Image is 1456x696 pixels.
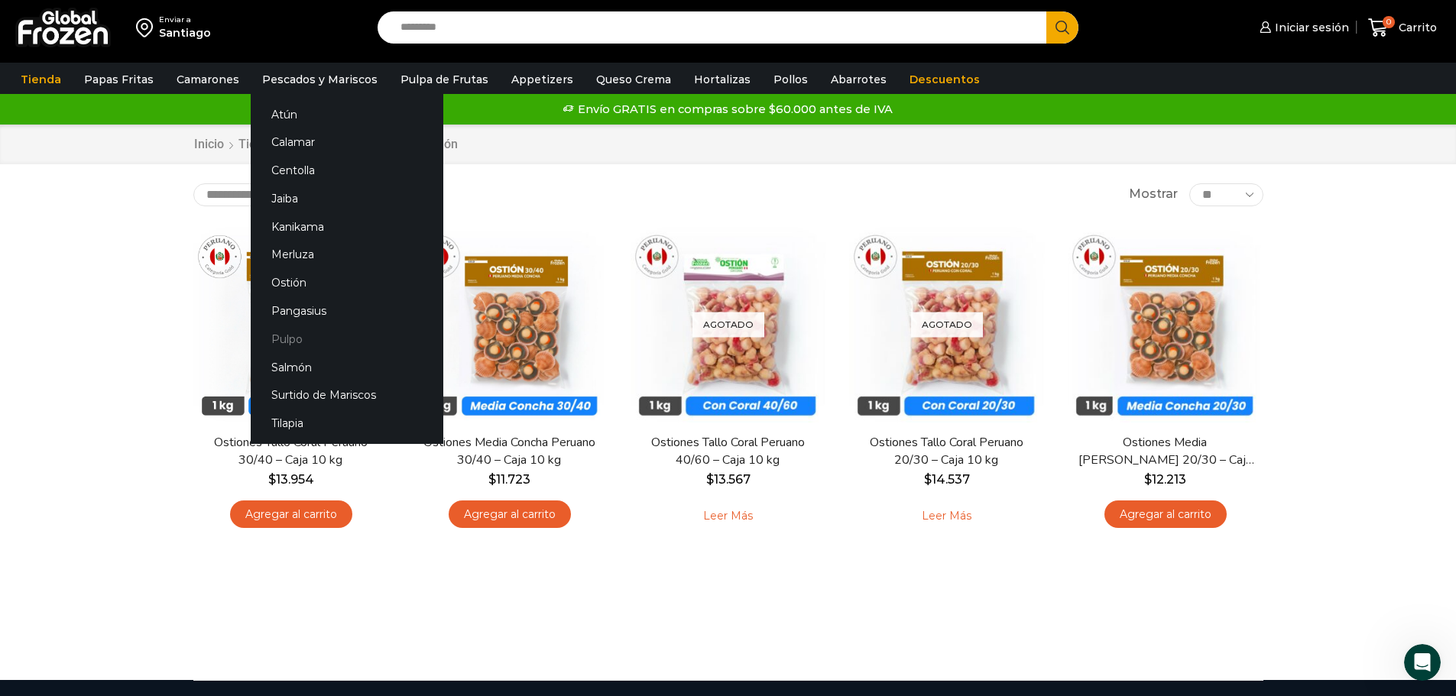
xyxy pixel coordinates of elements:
img: address-field-icon.svg [136,15,159,40]
a: Leé más sobre “Ostiones Tallo Coral Peruano 20/30 - Caja 10 kg” [898,500,995,533]
span: $ [1144,472,1152,487]
a: Pangasius [251,297,443,325]
a: Agregar al carrito: “Ostiones Tallo Coral Peruano 30/40 - Caja 10 kg” [230,500,352,529]
span: $ [706,472,714,487]
a: Calamar [251,128,443,157]
span: $ [924,472,932,487]
a: Inicio [193,136,225,154]
span: Mostrar [1129,186,1178,203]
a: Pescados y Mariscos [255,65,385,94]
a: Pulpo [251,325,443,353]
span: Carrito [1395,20,1437,35]
bdi: 13.954 [268,472,314,487]
a: Atún [251,100,443,128]
a: Merluza [251,241,443,269]
a: Descuentos [902,65,987,94]
bdi: 12.213 [1144,472,1186,487]
a: Ostiones Media [PERSON_NAME] 20/30 – Caja 10 kg [1077,434,1253,469]
a: Leé más sobre “Ostiones Tallo Coral Peruano 40/60 - Caja 10 kg” [679,500,777,533]
div: Enviar a [159,15,211,25]
a: Pollos [766,65,816,94]
a: Hortalizas [686,65,758,94]
span: $ [488,472,496,487]
a: Tienda [238,136,277,154]
select: Pedido de la tienda [193,183,388,206]
iframe: Intercom live chat [1404,644,1441,681]
a: Iniciar sesión [1256,12,1349,43]
a: Agregar al carrito: “Ostiones Media Concha Peruano 30/40 - Caja 10 kg” [449,500,571,529]
button: Search button [1046,11,1078,44]
a: Tienda [13,65,69,94]
a: Queso Crema [589,65,679,94]
a: Pulpa de Frutas [393,65,496,94]
span: Iniciar sesión [1271,20,1349,35]
bdi: 14.537 [924,472,970,487]
a: Ostiones Tallo Coral Peruano 20/30 – Caja 10 kg [858,434,1034,469]
bdi: 11.723 [488,472,530,487]
a: Ostiones Tallo Coral Peruano 30/40 – Caja 10 kg [203,434,378,469]
a: Kanikama [251,212,443,241]
a: Appetizers [504,65,581,94]
span: $ [268,472,276,487]
a: Agregar al carrito: “Ostiones Media Concha Peruano 20/30 - Caja 10 kg” [1104,500,1227,529]
a: Ostiones Tallo Coral Peruano 40/60 – Caja 10 kg [640,434,816,469]
a: Camarones [169,65,247,94]
a: Tilapia [251,410,443,438]
nav: Breadcrumb [193,136,458,154]
a: Surtido de Mariscos [251,381,443,410]
a: Ostión [251,269,443,297]
span: 0 [1383,16,1395,28]
a: Ostiones Media Concha Peruano 30/40 – Caja 10 kg [421,434,597,469]
div: Santiago [159,25,211,40]
a: Papas Fritas [76,65,161,94]
bdi: 13.567 [706,472,751,487]
a: Centolla [251,157,443,185]
a: Abarrotes [823,65,894,94]
p: Agotado [911,312,983,337]
p: Agotado [692,312,764,337]
a: Salmón [251,353,443,381]
a: Jaiba [251,184,443,212]
a: 0 Carrito [1364,10,1441,46]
